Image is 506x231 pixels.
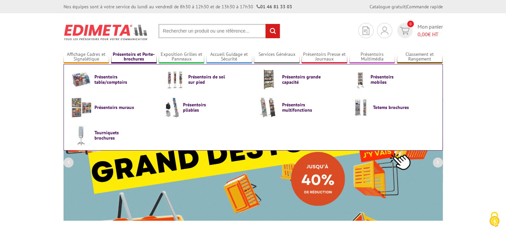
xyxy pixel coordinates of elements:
[206,52,252,62] a: Accueil Guidage et Sécurité
[282,74,322,85] span: Présentoirs grande capacité
[363,27,369,35] img: devis rapide
[396,23,443,38] a: devis rapide 0 Mon panier 0,00€ HT
[418,31,428,38] span: 0,00
[265,24,280,38] input: rechercher
[301,52,347,62] a: Présentoirs Presse et Journaux
[71,125,91,146] img: Tourniquets brochures
[258,97,342,118] a: Présentoirs multifonctions
[158,24,280,38] input: Rechercher un produit ou une référence...
[352,69,368,90] img: Présentoirs mobiles
[71,125,154,146] a: Tourniquets brochures
[183,102,223,113] span: Présentoirs pliables
[111,52,157,62] a: Présentoirs et Porte-brochures
[418,31,443,38] span: € HT
[407,4,443,10] a: Commande rapide
[258,97,279,118] img: Présentoirs multifonctions
[400,27,410,35] img: devis rapide
[373,105,413,110] span: Totems brochures
[94,105,134,110] span: Présentoirs muraux
[483,208,506,231] button: Cookies (fenêtre modale)
[349,52,395,62] a: Présentoirs Multimédia
[258,69,342,90] a: Présentoirs grande capacité
[370,4,406,10] a: Catalogue gratuit
[159,52,205,62] a: Exposition Grilles et Panneaux
[94,130,134,141] span: Tourniquets brochures
[407,21,414,27] span: 0
[64,3,292,10] div: Nos équipes sont à votre service du lundi au vendredi de 8h30 à 12h30 et de 13h30 à 17h30
[254,52,300,62] a: Services Généraux
[71,69,154,90] a: Présentoirs table/comptoirs
[381,27,388,35] img: devis rapide
[64,52,109,62] a: Affichage Cadres et Signalétique
[486,211,503,228] img: Cookies (fenêtre modale)
[282,102,322,113] span: Présentoirs multifonctions
[64,20,148,45] img: Présentoir, panneau, stand - Edimeta - PLV, affichage, mobilier bureau, entreprise
[352,97,435,118] a: Totems brochures
[371,74,411,85] span: Présentoirs mobiles
[71,97,154,118] a: Présentoirs muraux
[165,97,248,118] a: Présentoirs pliables
[165,69,185,90] img: Présentoirs de sol sur pied
[188,74,228,85] span: Présentoirs de sol sur pied
[94,74,134,85] span: Présentoirs table/comptoirs
[165,97,180,118] img: Présentoirs pliables
[258,69,279,90] img: Présentoirs grande capacité
[71,69,91,90] img: Présentoirs table/comptoirs
[352,97,370,118] img: Totems brochures
[256,4,292,10] strong: 01 46 81 33 03
[352,69,435,90] a: Présentoirs mobiles
[397,52,443,62] a: Classement et Rangement
[165,69,248,90] a: Présentoirs de sol sur pied
[71,97,91,118] img: Présentoirs muraux
[418,23,443,38] span: Mon panier
[370,3,443,10] div: |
